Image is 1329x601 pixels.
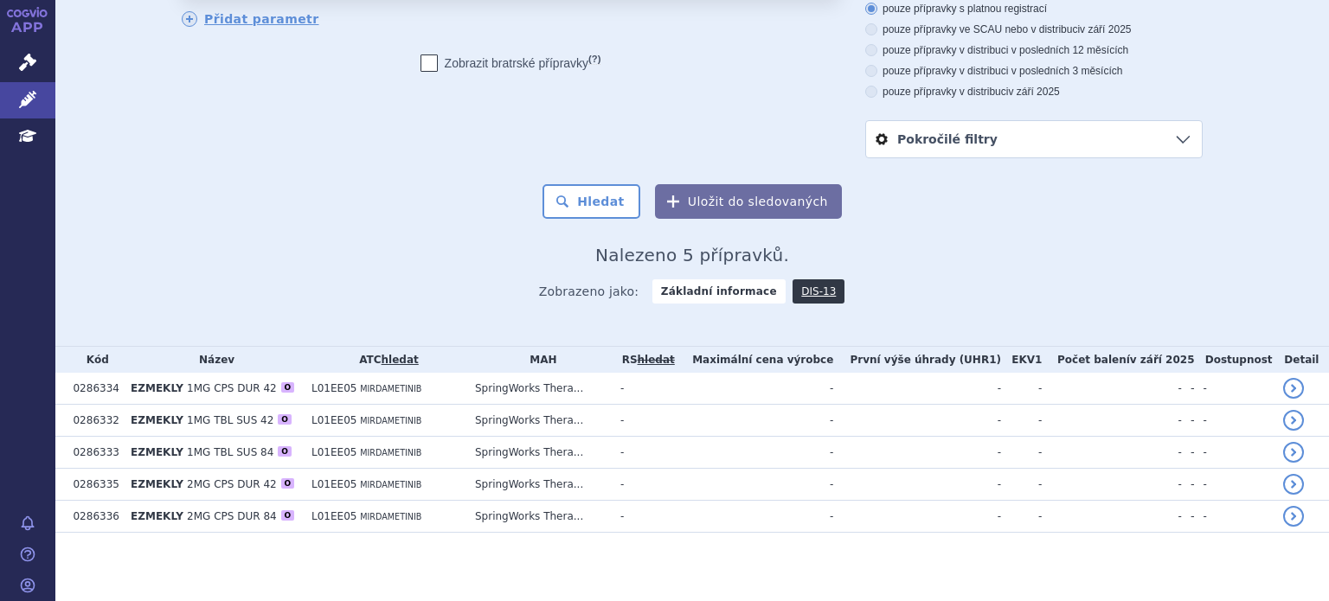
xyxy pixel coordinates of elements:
td: 0286333 [64,437,122,469]
td: 0286332 [64,405,122,437]
span: L01EE05 [311,446,356,458]
th: Dostupnost [1195,347,1274,373]
span: 2MG CPS DUR 42 [187,478,277,490]
td: 0286334 [64,373,122,405]
td: - [1001,373,1042,405]
td: - [612,469,677,501]
th: ATC [303,347,466,373]
td: - [833,373,1001,405]
td: - [612,437,677,469]
span: v září 2025 [1008,86,1059,98]
button: Uložit do sledovaných [655,184,842,219]
td: - [677,469,834,501]
a: Přidat parametr [182,11,319,27]
td: - [1195,501,1274,533]
span: EZMEKLY [131,414,183,426]
span: L01EE05 [311,382,356,394]
label: pouze přípravky v distribuci v posledních 3 měsících [865,64,1203,78]
span: L01EE05 [311,478,356,490]
td: - [1001,405,1042,437]
td: - [1001,501,1042,533]
th: MAH [466,347,612,373]
td: - [1042,405,1182,437]
div: O [278,414,292,425]
span: 1MG TBL SUS 42 [187,414,273,426]
td: - [677,437,834,469]
td: - [677,373,834,405]
label: pouze přípravky v distribuci [865,85,1203,99]
label: pouze přípravky s platnou registrací [865,2,1203,16]
span: 1MG TBL SUS 84 [187,446,273,458]
td: - [1195,437,1274,469]
span: 1MG CPS DUR 42 [187,382,277,394]
td: - [1182,437,1195,469]
span: MIRDAMETINIB [360,512,421,521]
span: EZMEKLY [131,510,183,522]
span: Zobrazeno jako: [539,279,639,304]
span: EZMEKLY [131,382,183,394]
td: - [612,501,677,533]
td: SpringWorks Thera... [466,469,612,501]
div: O [281,510,295,521]
td: - [1182,469,1195,501]
a: hledat [382,354,419,366]
span: EZMEKLY [131,478,183,490]
span: v září 2025 [1080,23,1131,35]
div: O [281,478,295,489]
td: - [612,405,677,437]
label: Zobrazit bratrské přípravky [421,54,601,72]
button: Hledat [543,184,640,219]
span: L01EE05 [311,510,356,522]
div: O [278,446,292,457]
td: - [677,501,834,533]
th: EKV1 [1001,347,1042,373]
td: - [1182,501,1195,533]
strong: Základní informace [652,279,786,304]
del: hledat [638,354,675,366]
a: DIS-13 [793,279,844,304]
a: detail [1283,474,1304,495]
div: O [281,382,295,393]
th: RS [612,347,677,373]
td: SpringWorks Thera... [466,501,612,533]
span: Nalezeno 5 přípravků. [595,245,789,265]
th: Název [122,347,303,373]
span: MIRDAMETINIB [360,416,421,425]
td: - [1001,469,1042,501]
span: MIRDAMETINIB [360,384,421,393]
span: MIRDAMETINIB [360,448,421,457]
td: 0286336 [64,501,122,533]
span: 2MG CPS DUR 84 [187,510,277,522]
th: První výše úhrady (UHR1) [833,347,1001,373]
th: Detail [1274,347,1329,373]
span: EZMEKLY [131,446,183,458]
td: - [1195,373,1274,405]
td: 0286335 [64,469,122,501]
th: Maximální cena výrobce [677,347,834,373]
td: - [1042,501,1182,533]
td: - [1182,373,1195,405]
td: - [1042,469,1182,501]
td: - [1195,405,1274,437]
span: L01EE05 [311,414,356,426]
td: - [1195,469,1274,501]
td: - [833,501,1001,533]
td: - [833,469,1001,501]
a: detail [1283,410,1304,431]
th: Kód [64,347,122,373]
a: Pokročilé filtry [866,121,1202,157]
td: - [1042,437,1182,469]
td: - [833,405,1001,437]
td: - [677,405,834,437]
span: MIRDAMETINIB [360,480,421,489]
td: - [833,437,1001,469]
a: detail [1283,442,1304,463]
label: pouze přípravky ve SCAU nebo v distribuci [865,22,1203,36]
td: SpringWorks Thera... [466,373,612,405]
td: - [1042,373,1182,405]
a: detail [1283,378,1304,399]
a: detail [1283,506,1304,527]
abbr: (?) [588,54,600,65]
td: - [1182,405,1195,437]
td: - [1001,437,1042,469]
